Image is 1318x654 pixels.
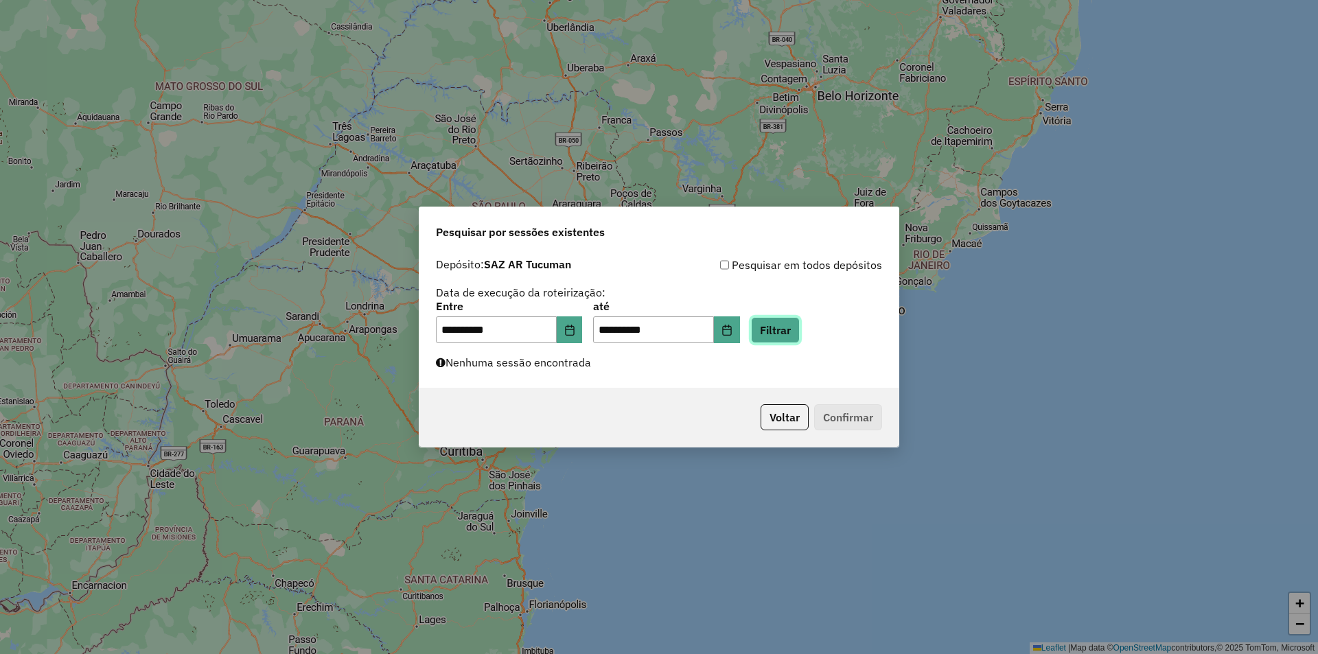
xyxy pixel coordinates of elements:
[557,316,583,344] button: Choose Date
[484,257,571,271] strong: SAZ AR Tucuman
[436,284,605,301] label: Data de execução da roteirização:
[761,404,809,430] button: Voltar
[436,256,571,272] label: Depósito:
[436,224,605,240] span: Pesquisar por sessões existentes
[751,317,800,343] button: Filtrar
[593,298,739,314] label: até
[436,298,582,314] label: Entre
[659,257,882,273] div: Pesquisar em todos depósitos
[714,316,740,344] button: Choose Date
[436,354,591,371] label: Nenhuma sessão encontrada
